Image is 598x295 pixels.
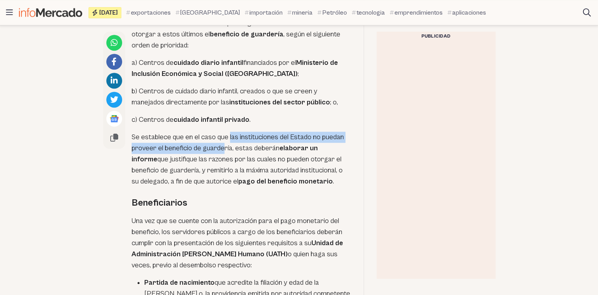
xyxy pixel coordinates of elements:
a: emprendimientos [390,8,443,17]
div: Publicidad [377,32,495,41]
strong: cuidado infantil privado [174,115,249,124]
a: mineria [287,8,313,17]
span: exportaciones [131,8,171,17]
strong: instituciones del sector público [229,98,330,106]
span: [DATE] [99,9,118,16]
strong: más de 20 servidores [155,19,225,27]
img: Google News logo [109,114,119,123]
strong: elaborar un informe [132,144,318,163]
img: Infomercado Ecuador logo [19,8,82,17]
p: Una vez que se cuente con la autorización para el pago monetario del beneficio, los servidores pú... [132,216,351,271]
span: importación [249,8,283,17]
strong: cuidado diario infantil [174,59,243,67]
strong: beneficio de guardería [210,30,283,38]
a: exportaciones [126,8,171,17]
a: [GEOGRAPHIC_DATA] [175,8,240,17]
p: a) Centros de financiados por el ; [132,57,351,79]
p: Se establece que en el caso que las instituciones del Estado no puedan proveer el beneficio de gu... [132,132,351,187]
p: El del acuerdo indica que las instituciones del Estado en las que laboren que tengan beneficiario... [132,7,351,51]
p: b) Centros de cuidado diario infantil, creados o que se creen y manejados directamente por las ; o, [132,86,351,108]
span: [GEOGRAPHIC_DATA] [180,8,240,17]
strong: Unidad de Administración [PERSON_NAME] Humano (UATH) [132,239,343,258]
span: Petróleo [322,8,347,17]
strong: Partida de nacimiento [144,278,215,287]
span: aplicaciones [452,8,486,17]
span: emprendimientos [394,8,443,17]
h2: Beneficiarios [132,197,351,209]
a: tecnologia [352,8,385,17]
a: Petróleo [317,8,347,17]
strong: Ministerio de Inclusión Económica y Social ([GEOGRAPHIC_DATA]) [132,59,338,78]
a: aplicaciones [447,8,486,17]
p: c) Centros de . [132,114,351,125]
span: tecnologia [357,8,385,17]
span: mineria [292,8,313,17]
strong: pago del beneficio monetario [238,177,333,185]
a: importación [245,8,283,17]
